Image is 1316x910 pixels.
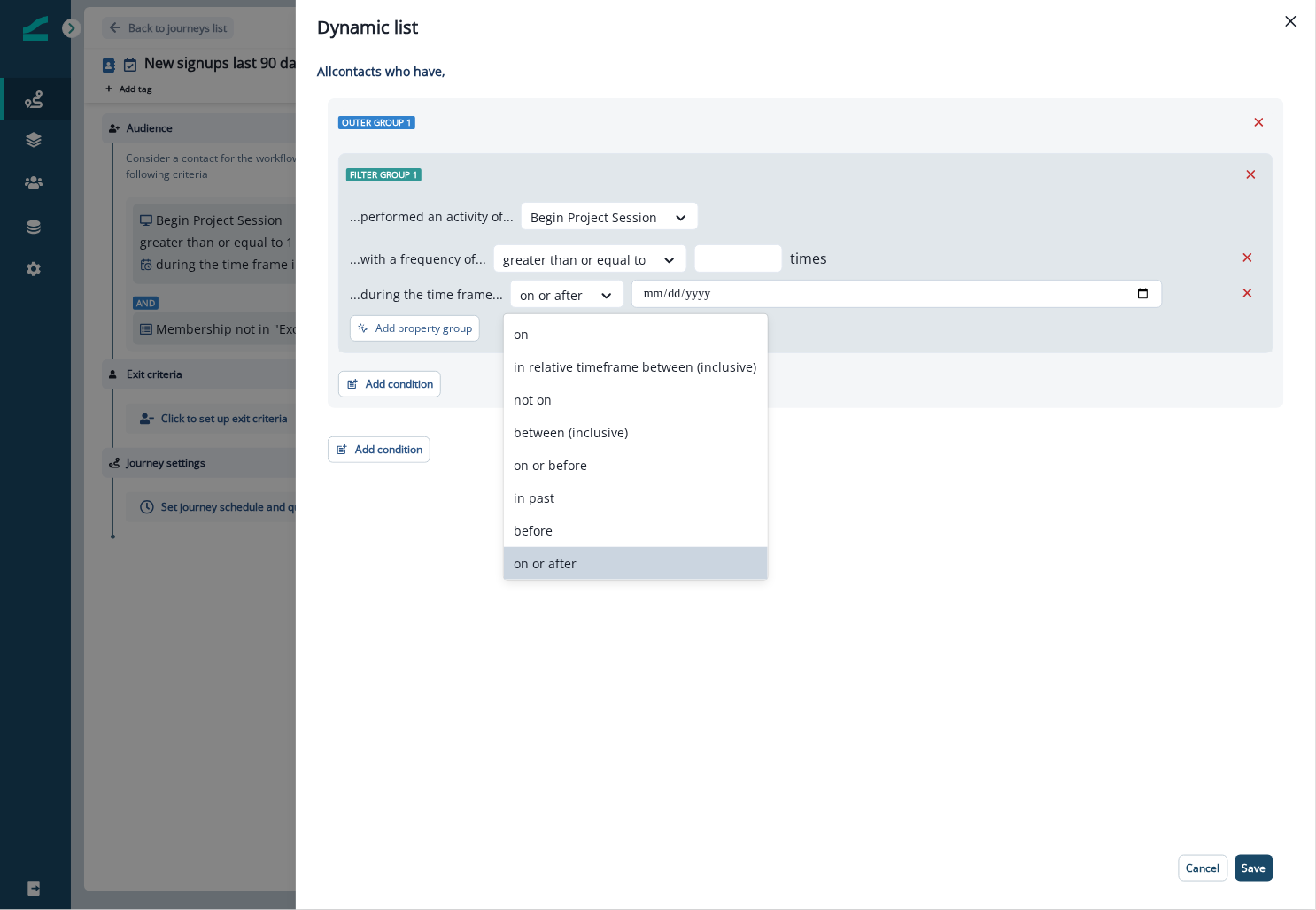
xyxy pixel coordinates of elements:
[790,248,827,269] p: times
[504,351,768,383] div: in relative timeframe between (inclusive)
[1234,244,1262,271] button: Remove
[317,14,1295,41] div: Dynamic list
[375,322,472,335] p: Add property group
[317,62,1284,81] p: All contact s who have,
[1237,161,1266,188] button: Remove
[1235,855,1273,882] button: Save
[504,547,768,580] div: on or after
[1179,855,1228,882] button: Cancel
[1234,280,1262,306] button: Remove
[328,436,430,463] button: Add condition
[1245,109,1273,135] button: Remove
[1187,862,1220,875] p: Cancel
[504,482,768,514] div: in past
[1277,7,1305,35] button: Close
[346,168,422,181] span: Filter group 1
[350,207,514,226] p: ...performed an activity of...
[338,371,441,397] button: Add condition
[350,250,486,268] p: ...with a frequency of...
[504,449,768,482] div: on or before
[504,514,768,547] div: before
[504,318,768,351] div: on
[504,383,768,416] div: not on
[350,315,480,342] button: Add property group
[504,416,768,449] div: between (inclusive)
[350,285,503,304] p: ...during the time frame...
[338,116,415,129] span: Outer group 1
[1242,862,1266,875] p: Save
